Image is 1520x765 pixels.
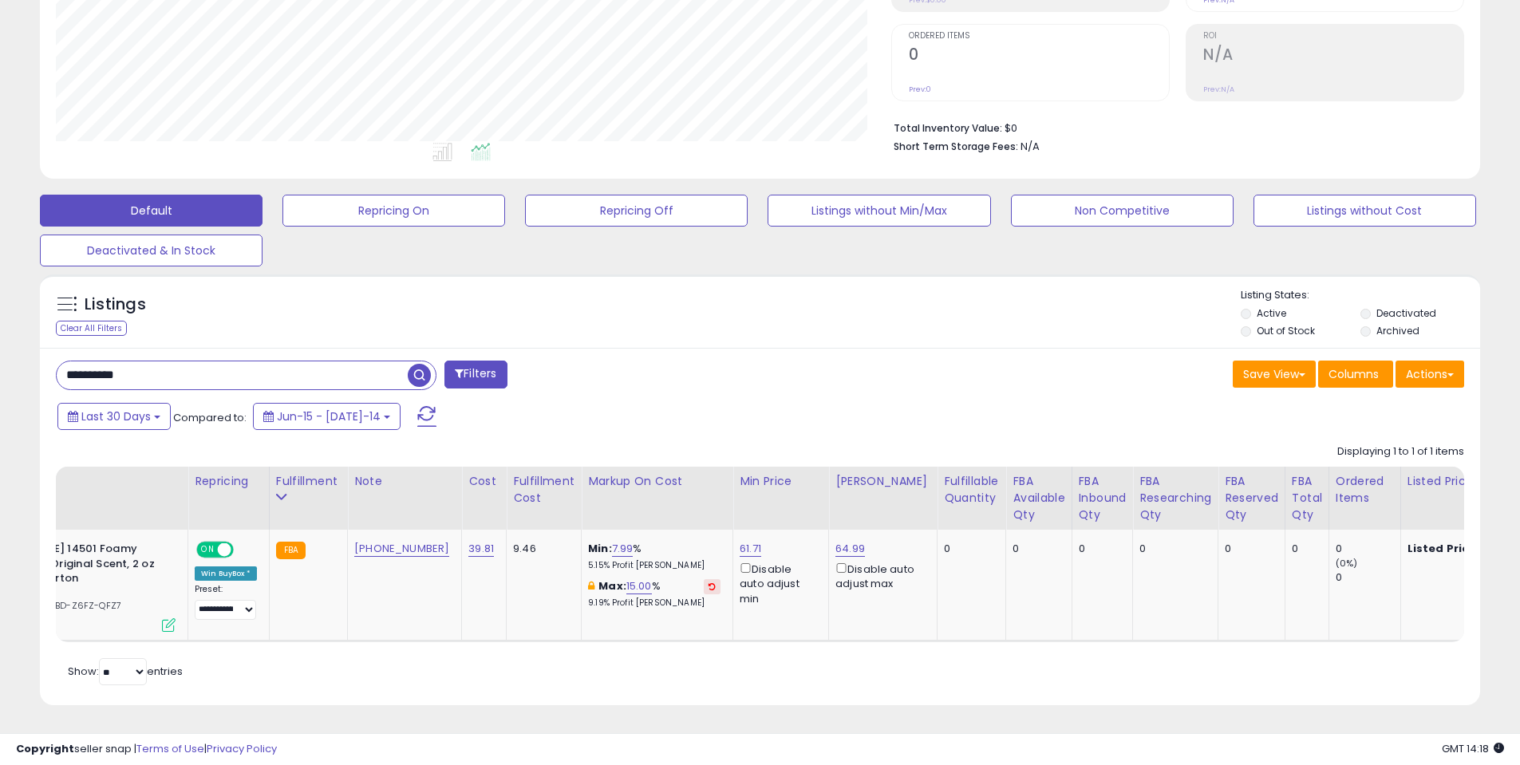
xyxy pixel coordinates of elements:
div: 0 [1013,542,1059,556]
span: N/A [1021,139,1040,154]
div: Markup on Cost [588,473,726,490]
span: Ordered Items [909,32,1169,41]
div: Clear All Filters [56,321,127,336]
button: Last 30 Days [57,403,171,430]
div: Repricing [195,473,263,490]
div: % [588,579,721,609]
button: Repricing Off [525,195,748,227]
strong: Copyright [16,741,74,756]
small: FBA [276,542,306,559]
h2: N/A [1203,45,1463,67]
div: Fulfillment Cost [513,473,574,507]
label: Active [1257,306,1286,320]
label: Deactivated [1376,306,1436,320]
p: 5.15% Profit [PERSON_NAME] [588,560,721,571]
div: Preset: [195,584,257,620]
a: 61.71 [740,541,761,557]
label: Archived [1376,324,1419,337]
b: Listed Price: [1407,541,1480,556]
span: | SKU: BD-Z6FZ-QFZ7 [21,599,121,612]
div: Cost [468,473,499,490]
span: ROI [1203,32,1463,41]
li: $0 [894,117,1452,136]
button: Filters [444,361,507,388]
div: Min Price [740,473,822,490]
div: seller snap | | [16,742,277,757]
small: Prev: N/A [1203,85,1234,94]
span: ON [198,543,218,557]
div: 0 [944,542,993,556]
span: Jun-15 - [DATE]-14 [277,408,381,424]
button: Save View [1233,361,1316,388]
h2: 0 [909,45,1169,67]
small: (0%) [1336,557,1358,570]
div: 0 [1292,542,1317,556]
small: Prev: 0 [909,85,931,94]
button: Repricing On [282,195,505,227]
div: % [588,542,721,571]
div: Displaying 1 to 1 of 1 items [1337,444,1464,459]
div: FBA inbound Qty [1079,473,1127,523]
div: FBA Researching Qty [1139,473,1211,523]
a: Privacy Policy [207,741,277,756]
a: 64.99 [835,541,865,557]
span: Columns [1329,366,1379,382]
div: FBA Reserved Qty [1225,473,1278,523]
span: OFF [231,543,257,557]
span: Last 30 Days [81,408,151,424]
a: 7.99 [612,541,634,557]
div: 0 [1079,542,1121,556]
button: Non Competitive [1011,195,1234,227]
div: Fulfillable Quantity [944,473,999,507]
a: 15.00 [626,578,652,594]
div: 0 [1336,542,1400,556]
div: [PERSON_NAME] [835,473,930,490]
b: Total Inventory Value: [894,121,1002,135]
h5: Listings [85,294,146,316]
a: Terms of Use [136,741,204,756]
div: Disable auto adjust min [740,560,816,606]
button: Actions [1396,361,1464,388]
a: [PHONE_NUMBER] [354,541,449,557]
div: Disable auto adjust max [835,560,925,591]
div: 9.46 [513,542,569,556]
div: Win BuyBox * [195,566,257,581]
th: The percentage added to the cost of goods (COGS) that forms the calculator for Min & Max prices. [582,467,733,530]
div: Note [354,473,455,490]
div: 0 [1336,570,1400,585]
button: Listings without Min/Max [768,195,990,227]
button: Columns [1318,361,1393,388]
div: Fulfillment [276,473,341,490]
b: Min: [588,541,612,556]
b: Max: [598,578,626,593]
p: Listing States: [1241,288,1480,303]
div: FBA Total Qty [1292,473,1322,523]
button: Listings without Cost [1254,195,1476,227]
label: Out of Stock [1257,324,1315,337]
button: Default [40,195,263,227]
span: Show: entries [68,664,183,679]
a: 39.81 [468,541,494,557]
span: Compared to: [173,410,247,425]
span: 2025-08-14 14:18 GMT [1442,741,1504,756]
p: 9.19% Profit [PERSON_NAME] [588,597,721,609]
button: Jun-15 - [DATE]-14 [253,403,401,430]
div: Ordered Items [1336,473,1394,507]
b: Short Term Storage Fees: [894,140,1018,153]
div: 0 [1139,542,1206,556]
div: FBA Available Qty [1013,473,1064,523]
div: 0 [1225,542,1273,556]
button: Deactivated & In Stock [40,235,263,266]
